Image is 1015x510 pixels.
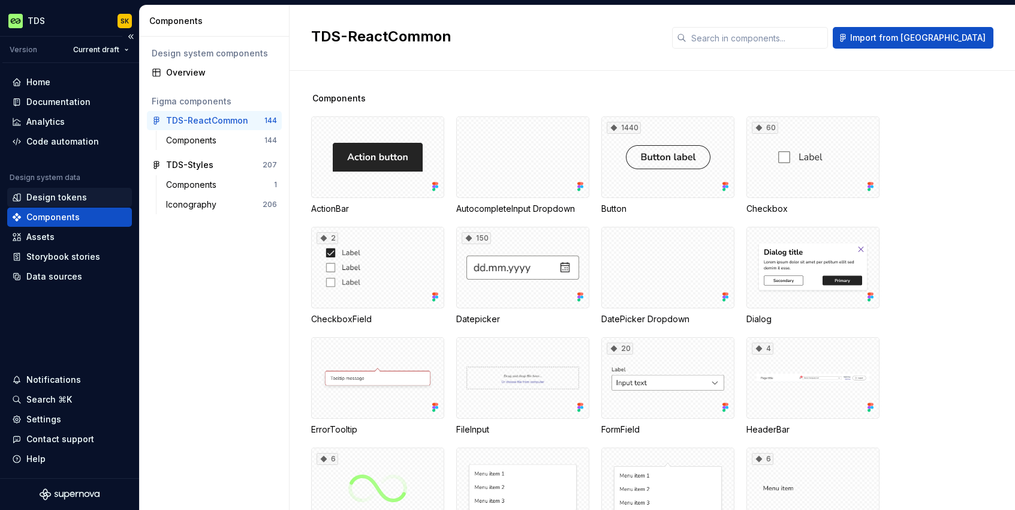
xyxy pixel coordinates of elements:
span: Import from [GEOGRAPHIC_DATA] [850,32,986,44]
a: Components1 [161,175,282,194]
div: Components [149,15,284,27]
button: Notifications [7,370,132,389]
div: 6 [752,453,773,465]
span: Components [312,92,366,104]
a: Assets [7,227,132,247]
div: 2 [317,232,338,244]
div: 1440 [607,122,641,134]
a: Components144 [161,131,282,150]
div: DatePicker Dropdown [601,313,734,325]
a: Settings [7,410,132,429]
a: Iconography206 [161,195,282,214]
div: ErrorTooltip [311,337,444,436]
div: 6 [317,453,338,465]
div: SK [121,16,129,26]
div: Storybook stories [26,251,100,263]
div: ActionBar [311,116,444,215]
div: FileInput [456,337,589,436]
div: Version [10,45,37,55]
button: Current draft [68,41,134,58]
a: Components [7,208,132,227]
div: 206 [263,200,277,209]
a: Analytics [7,112,132,131]
div: Settings [26,413,61,425]
div: Help [26,453,46,465]
button: Help [7,449,132,469]
div: Documentation [26,96,91,108]
div: 20FormField [601,337,734,436]
div: 60 [752,122,778,134]
div: Overview [166,67,277,79]
div: Design system components [152,47,277,59]
button: Import from [GEOGRAPHIC_DATA] [833,27,993,49]
div: Figma components [152,95,277,107]
div: Button [601,203,734,215]
div: 1440Button [601,116,734,215]
a: Documentation [7,92,132,112]
div: 2CheckboxField [311,227,444,325]
div: Components [26,211,80,223]
a: Code automation [7,132,132,151]
div: HeaderBar [746,424,880,436]
div: AutocompleteInput Dropdown [456,203,589,215]
button: Contact support [7,430,132,449]
a: Design tokens [7,188,132,207]
div: 144 [264,116,277,125]
a: TDS-Styles207 [147,155,282,175]
div: TDS-ReactCommon [166,115,248,127]
h2: TDS-ReactCommon [311,27,658,46]
div: FormField [601,424,734,436]
button: Collapse sidebar [122,28,139,45]
div: 150 [462,232,491,244]
div: Design tokens [26,191,87,203]
svg: Supernova Logo [40,488,100,500]
div: Data sources [26,271,82,283]
div: Contact support [26,433,94,445]
div: 60Checkbox [746,116,880,215]
div: Analytics [26,116,65,128]
div: Components [166,179,221,191]
div: TDS [28,15,45,27]
div: Datepicker [456,313,589,325]
input: Search in components... [686,27,828,49]
div: 144 [264,136,277,145]
button: Search ⌘K [7,390,132,409]
div: TDS-Styles [166,159,213,171]
div: Home [26,76,50,88]
a: Storybook stories [7,247,132,266]
div: 4HeaderBar [746,337,880,436]
div: 1 [274,180,277,190]
div: Dialog [746,227,880,325]
img: c8550e5c-f519-4da4-be5f-50b4e1e1b59d.png [8,14,23,28]
div: Iconography [166,199,221,211]
div: CheckboxField [311,313,444,325]
button: TDSSK [2,8,137,34]
a: TDS-ReactCommon144 [147,111,282,130]
div: Dialog [746,313,880,325]
div: Code automation [26,136,99,148]
div: Assets [26,231,55,243]
div: DatePicker Dropdown [601,227,734,325]
div: 150Datepicker [456,227,589,325]
div: AutocompleteInput Dropdown [456,116,589,215]
a: Overview [147,63,282,82]
a: Home [7,73,132,92]
div: 20 [607,343,633,355]
div: Checkbox [746,203,880,215]
div: Design system data [10,173,80,182]
div: ErrorTooltip [311,424,444,436]
div: Search ⌘K [26,394,72,406]
div: Components [166,134,221,146]
div: Notifications [26,374,81,386]
span: Current draft [73,45,119,55]
div: 4 [752,343,773,355]
a: Data sources [7,267,132,286]
div: FileInput [456,424,589,436]
div: 207 [263,160,277,170]
div: ActionBar [311,203,444,215]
